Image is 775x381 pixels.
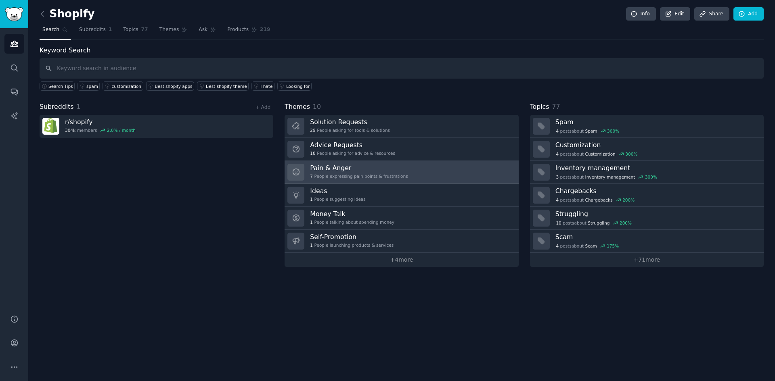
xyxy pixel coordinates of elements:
[555,219,633,227] div: post s about
[260,26,270,33] span: 219
[77,81,100,91] a: spam
[157,23,191,40] a: Themes
[555,118,758,126] h3: Spam
[76,23,115,40] a: Subreddits1
[77,103,81,110] span: 1
[5,7,23,21] img: GummySearch logo
[40,102,74,112] span: Subreddits
[285,161,518,184] a: Pain & Anger7People expressing pain points & frustrations
[555,150,638,158] div: post s about
[40,58,764,79] input: Keyword search in audience
[588,220,610,226] span: Struggling
[285,207,518,230] a: Money Talk1People talking about spending money
[645,174,657,180] div: 300 %
[556,243,559,249] span: 4
[556,151,559,157] span: 4
[40,23,71,40] a: Search
[555,210,758,218] h3: Struggling
[86,83,98,89] div: spam
[285,115,518,138] a: Solution Requests29People asking for tools & solutions
[40,46,90,54] label: Keyword Search
[224,23,273,40] a: Products219
[530,102,549,112] span: Topics
[555,196,635,204] div: post s about
[310,173,313,179] span: 7
[660,7,690,21] a: Edit
[277,81,312,91] a: Looking for
[555,141,758,149] h3: Customization
[555,242,620,250] div: post s about
[109,26,112,33] span: 1
[65,118,136,126] h3: r/ shopify
[620,220,632,226] div: 200 %
[310,196,365,202] div: People suggesting ideas
[556,174,559,180] span: 3
[197,81,249,91] a: Best shopify theme
[40,115,273,138] a: r/shopify304kmembers2.0% / month
[585,197,613,203] span: Chargebacks
[310,219,313,225] span: 1
[585,174,635,180] span: Inventory management
[123,26,138,33] span: Topics
[552,103,560,110] span: 77
[530,184,764,207] a: Chargebacks4postsaboutChargebacks200%
[103,81,143,91] a: customization
[65,127,136,133] div: members
[733,7,764,21] a: Add
[146,81,195,91] a: Best shopify apps
[65,127,75,133] span: 304k
[310,242,394,248] div: People launching products & services
[310,210,394,218] h3: Money Talk
[285,230,518,253] a: Self-Promotion1People launching products & services
[111,83,141,89] div: customization
[251,81,274,91] a: I hate
[555,187,758,195] h3: Chargebacks
[530,230,764,253] a: Scam4postsaboutScam175%
[530,138,764,161] a: Customization4postsaboutCustomization300%
[310,233,394,241] h3: Self-Promotion
[530,161,764,184] a: Inventory management3postsaboutInventory management300%
[310,187,365,195] h3: Ideas
[155,83,193,89] div: Best shopify apps
[530,253,764,267] a: +71more
[42,118,59,135] img: shopify
[607,243,619,249] div: 175 %
[585,128,597,134] span: Spam
[310,127,390,133] div: People asking for tools & solutions
[227,26,249,33] span: Products
[107,127,136,133] div: 2.0 % / month
[285,138,518,161] a: Advice Requests18People asking for advice & resources
[607,128,619,134] div: 300 %
[310,173,408,179] div: People expressing pain points & frustrations
[310,196,313,202] span: 1
[556,128,559,134] span: 4
[285,102,310,112] span: Themes
[694,7,729,21] a: Share
[310,242,313,248] span: 1
[120,23,151,40] a: Topics77
[40,81,75,91] button: Search Tips
[310,127,315,133] span: 29
[530,207,764,230] a: Struggling10postsaboutStruggling200%
[555,127,620,135] div: post s about
[206,83,247,89] div: Best shopify theme
[310,164,408,172] h3: Pain & Anger
[555,233,758,241] h3: Scam
[286,83,310,89] div: Looking for
[79,26,106,33] span: Subreddits
[626,7,656,21] a: Info
[310,118,390,126] h3: Solution Requests
[310,141,395,149] h3: Advice Requests
[310,150,395,156] div: People asking for advice & resources
[625,151,637,157] div: 300 %
[48,83,73,89] span: Search Tips
[199,26,207,33] span: Ask
[141,26,148,33] span: 77
[42,26,59,33] span: Search
[285,184,518,207] a: Ideas1People suggesting ideas
[260,83,272,89] div: I hate
[285,253,518,267] a: +4more
[159,26,179,33] span: Themes
[40,8,94,21] h2: Shopify
[555,164,758,172] h3: Inventory management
